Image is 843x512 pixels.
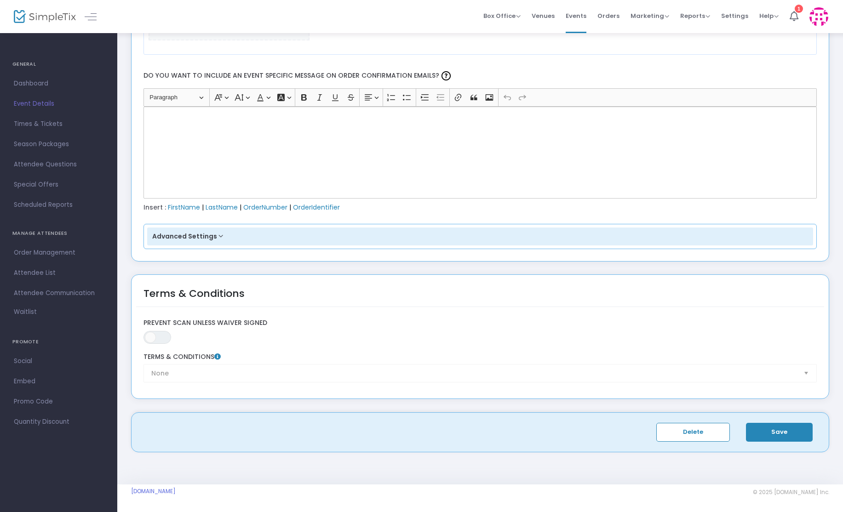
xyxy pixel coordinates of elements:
span: Season Packages [14,138,103,150]
h4: MANAGE ATTENDEES [12,224,105,243]
span: Embed [14,375,103,387]
h4: GENERAL [12,55,105,74]
span: Order Management [14,247,103,259]
div: Rich Text Editor, main [143,107,817,199]
span: Special Offers [14,179,103,191]
span: | [202,203,204,212]
span: Attendee Communication [14,287,103,299]
span: Attendee Questions [14,159,103,171]
span: Marketing [631,11,669,20]
label: Terms & Conditions [143,353,817,361]
div: Editor toolbar [143,88,817,107]
label: Prevent Scan Unless Waiver Signed [143,319,817,327]
span: Scheduled Reports [14,199,103,211]
span: Help [759,11,779,20]
span: Times & Tickets [14,118,103,130]
button: Advanced Settings [147,228,814,246]
span: | [240,203,241,212]
span: LastName [206,203,238,212]
span: Quantity Discount [14,416,103,428]
span: Box Office [483,11,521,20]
span: Dashboard [14,78,103,90]
span: OrderNumber [243,203,287,212]
span: Events [566,4,586,28]
span: OrderIdentifier [293,203,340,212]
button: Delete [656,423,730,442]
span: Social [14,355,103,367]
span: Attendee List [14,267,103,279]
label: Do you want to include an event specific message on order confirmation emails? [139,64,821,88]
a: [DOMAIN_NAME] [131,488,176,495]
span: Settings [721,4,748,28]
button: Paragraph [145,91,207,105]
span: Paragraph [149,92,197,103]
span: © 2025 [DOMAIN_NAME] Inc. [753,489,829,496]
span: Orders [597,4,619,28]
span: FirstName [168,203,200,212]
span: Event Details [14,98,103,110]
img: question-mark [442,71,451,80]
h4: PROMOTE [12,333,105,351]
div: 1 [795,5,803,13]
span: Promo Code [14,396,103,408]
span: Insert : [143,203,166,212]
button: Save [746,423,813,442]
span: Venues [532,4,555,28]
span: | [289,203,291,212]
span: Waitlist [14,307,37,317]
span: Reports [680,11,710,20]
div: Terms & Conditions [143,286,245,313]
